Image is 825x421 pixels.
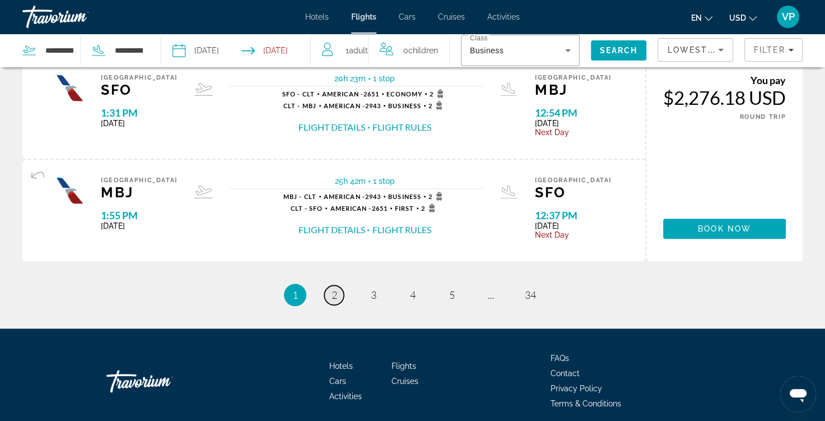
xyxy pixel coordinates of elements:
[535,107,612,119] span: 12:54 PM
[329,362,353,371] a: Hotels
[421,203,439,212] span: 2
[241,34,288,67] button: Select return date
[101,177,178,184] span: [GEOGRAPHIC_DATA]
[324,102,365,109] span: American -
[22,2,134,31] a: Travorium
[372,121,431,133] button: Flight Rules
[403,43,438,58] span: 0
[334,74,366,83] span: 20h 23m
[525,289,536,301] span: 34
[691,10,712,26] button: Change language
[351,12,376,21] a: Flights
[101,107,178,119] span: 1:31 PM
[291,205,323,212] span: CLT - SFO
[373,74,395,83] span: 1 stop
[282,90,315,98] span: SFO - CLT
[283,193,316,200] span: MBJ - CLT
[305,12,329,21] a: Hotels
[535,128,612,137] span: Next Day
[663,74,786,86] div: You pay
[173,34,219,67] button: Select depart date
[535,177,612,184] span: [GEOGRAPHIC_DATA]
[535,230,612,239] span: Next Day
[729,13,746,22] span: USD
[408,46,438,55] span: Children
[753,45,785,54] span: Filter
[551,354,569,363] a: FAQs
[667,45,739,54] span: Lowest Price
[691,13,702,22] span: en
[101,119,178,128] span: [DATE]
[535,184,612,201] span: SFO
[299,121,365,133] button: Flight Details
[470,35,488,42] mat-label: Class
[535,74,612,81] span: [GEOGRAPHIC_DATA]
[346,43,368,58] span: 1
[782,11,795,22] span: VP
[101,74,178,81] span: [GEOGRAPHIC_DATA]
[428,101,446,110] span: 2
[410,289,416,301] span: 4
[101,221,178,230] span: [DATE]
[449,289,455,301] span: 5
[535,81,612,98] span: MBJ
[535,119,612,128] span: [DATE]
[101,184,178,201] span: MBJ
[322,90,363,98] span: American -
[372,224,431,236] button: Flight Rules
[663,219,786,239] button: Book now
[324,193,381,200] span: 2943
[329,392,362,401] a: Activities
[773,5,803,29] button: User Menu
[535,221,612,230] span: [DATE]
[388,193,421,200] span: Business
[487,12,520,21] a: Activities
[535,209,612,221] span: 12:37 PM
[399,12,416,21] a: Cars
[101,81,178,98] span: SFO
[600,46,638,55] span: Search
[388,102,421,109] span: Business
[283,102,316,109] span: CLT - MBJ
[349,46,368,55] span: Adult
[551,384,602,393] span: Privacy Policy
[330,205,387,212] span: 2651
[430,89,447,98] span: 2
[329,377,346,386] a: Cars
[591,40,647,61] button: Search
[324,193,365,200] span: American -
[335,177,366,186] span: 25h 42m
[551,399,621,408] a: Terms & Conditions
[551,369,580,378] a: Contact
[780,376,816,412] iframe: Button to launch messaging window
[332,289,337,301] span: 2
[56,177,84,205] img: Airline logo
[386,90,422,98] span: Economy
[101,209,178,221] span: 1:55 PM
[324,102,381,109] span: 2943
[391,377,418,386] a: Cruises
[22,284,803,306] nav: Pagination
[371,289,376,301] span: 3
[428,192,446,201] span: 2
[106,364,218,398] a: Go Home
[292,289,298,301] span: 1
[311,34,449,67] button: Travelers: 1 adult, 0 children
[322,90,379,98] span: 2651
[56,74,84,102] img: Airline logo
[729,10,757,26] button: Change currency
[663,86,786,109] div: $2,276.18 USD
[298,224,365,236] button: Flight Details
[438,12,465,21] a: Cruises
